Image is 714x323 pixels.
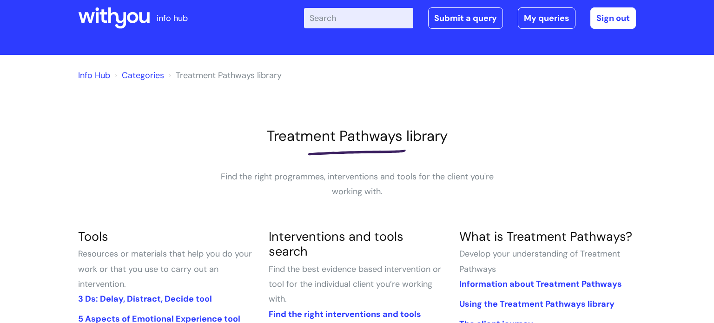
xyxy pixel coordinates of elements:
a: Submit a query [428,7,503,29]
span: Find the best evidence based intervention or tool for the individual client you’re working with. [269,264,441,305]
p: info hub [157,11,188,26]
a: Tools [78,228,108,244]
li: Solution home [112,68,164,83]
a: My queries [518,7,575,29]
a: Find the right interventions and tools [269,309,421,320]
a: Sign out [590,7,636,29]
a: Info Hub [78,70,110,81]
a: Using the Treatment Pathways library [459,298,615,310]
li: Treatment Pathways library [166,68,282,83]
a: What is Treatment Pathways? [459,228,632,244]
a: Information about Treatment Pathways [459,278,622,290]
a: Interventions and tools search [269,228,403,259]
div: | - [304,7,636,29]
a: 3 Ds: Delay, Distract, Decide tool [78,293,212,304]
a: Categories [122,70,164,81]
h1: Treatment Pathways library [78,127,636,145]
span: Resources or materials that help you do your work or that you use to carry out an intervention. [78,248,252,290]
input: Search [304,8,413,28]
p: Find the right programmes, interventions and tools for the client you're working with. [218,169,496,199]
span: Develop your understanding of Treatment Pathways [459,248,620,274]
